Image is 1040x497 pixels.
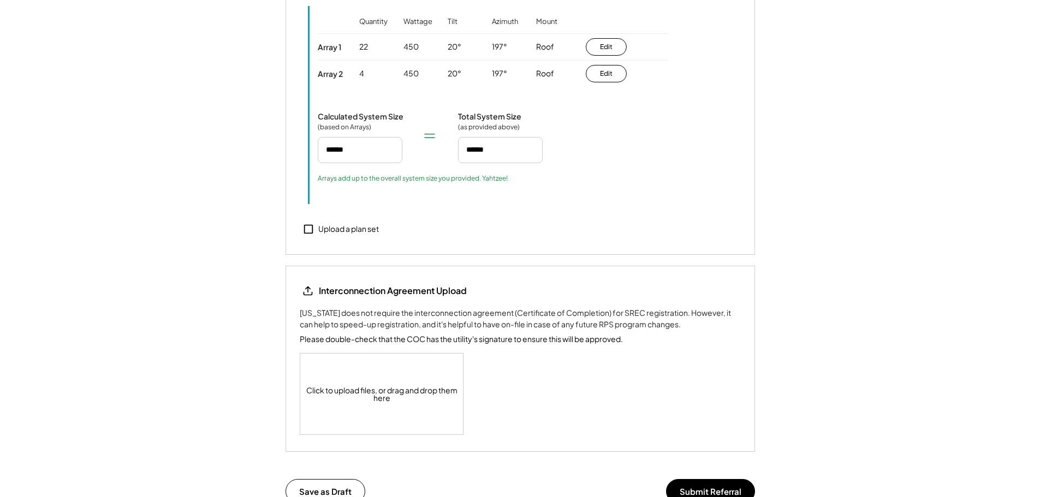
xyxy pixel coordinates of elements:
[403,41,419,52] div: 450
[318,69,343,79] div: Array 2
[448,68,461,79] div: 20°
[359,17,388,41] div: Quantity
[318,224,379,235] div: Upload a plan set
[536,17,557,41] div: Mount
[359,41,368,52] div: 22
[448,41,461,52] div: 20°
[536,68,554,79] div: Roof
[403,17,432,41] div: Wattage
[300,307,741,330] div: [US_STATE] does not require the interconnection agreement (Certificate of Completion) for SREC re...
[536,41,554,52] div: Roof
[586,38,627,56] button: Edit
[458,123,520,131] div: (as provided above)
[318,42,341,52] div: Array 1
[318,111,403,121] div: Calculated System Size
[492,41,507,52] div: 197°
[300,354,464,434] div: Click to upload files, or drag and drop them here
[359,68,364,79] div: 4
[492,17,518,41] div: Azimuth
[403,68,419,79] div: 450
[300,333,623,345] div: Please double-check that the COC has the utility's signature to ensure this will be approved.
[318,174,508,183] div: Arrays add up to the overall system size you provided. Yahtzee!
[458,111,521,121] div: Total System Size
[318,123,372,131] div: (based on Arrays)
[492,68,507,79] div: 197°
[586,65,627,82] button: Edit
[319,285,467,297] div: Interconnection Agreement Upload
[448,17,457,41] div: Tilt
